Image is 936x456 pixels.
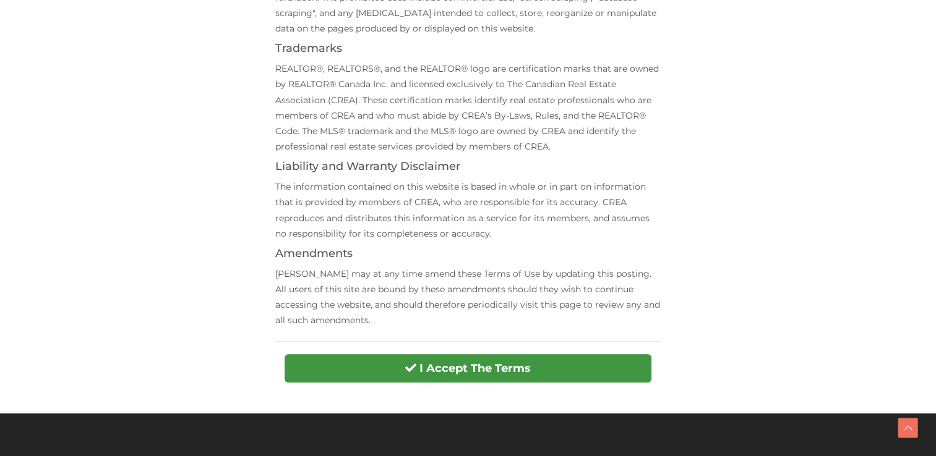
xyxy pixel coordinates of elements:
[275,61,661,154] p: REALTOR®, REALTORS®, and the REALTOR® logo are certification marks that are owned by REALTOR® Can...
[275,248,661,260] h4: Amendments
[275,161,661,173] h4: Liability and Warranty Disclaimer
[275,43,661,55] h4: Trademarks
[275,179,661,242] p: The information contained on this website is based in whole or in part on information that is pro...
[275,266,661,329] p: [PERSON_NAME] may at any time amend these Terms of Use by updating this posting. All users of thi...
[419,361,531,375] strong: I Accept The Terms
[285,354,651,382] button: I Accept The Terms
